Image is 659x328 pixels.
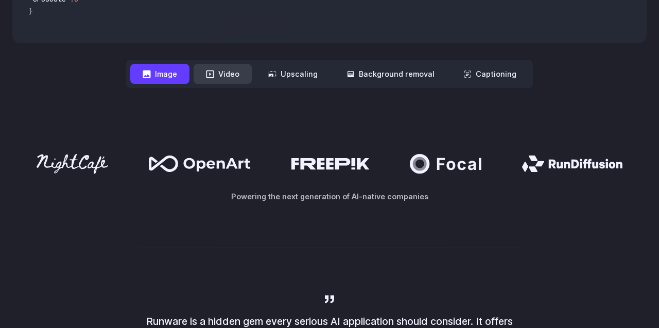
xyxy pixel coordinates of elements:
[29,7,33,16] span: }
[194,64,252,84] button: Video
[256,64,330,84] button: Upscaling
[334,64,447,84] button: Background removal
[12,191,647,202] p: Powering the next generation of AI-native companies
[130,64,189,84] button: Image
[451,64,529,84] button: Captioning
